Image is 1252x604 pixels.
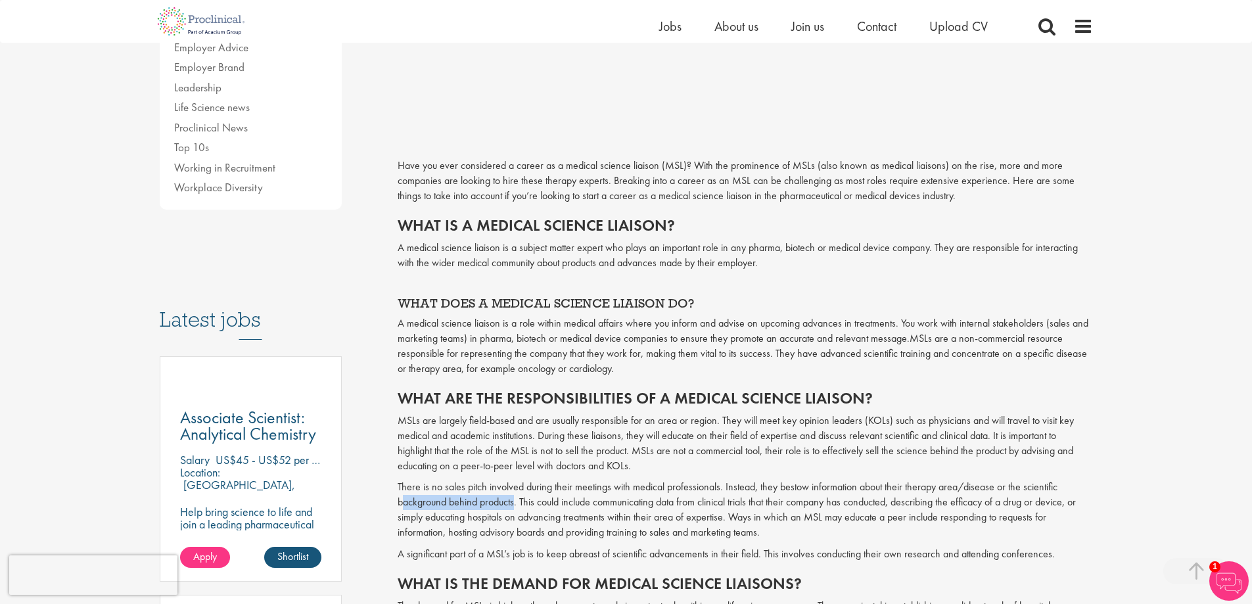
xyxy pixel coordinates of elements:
[9,555,177,595] iframe: reCAPTCHA
[398,575,1093,592] h2: What is the demand for medical science liaisons?
[398,241,1093,271] p: A medical science liaison is a subject matter expert who plays an important role in any pharma, b...
[1209,561,1220,572] span: 1
[174,160,275,175] a: Working in Recruitment
[398,547,1093,562] p: A significant part of a MSL’s job is to keep abreast of scientific advancements in their field. T...
[174,40,248,55] a: Employer Advice
[264,547,321,568] a: Shortlist
[180,477,295,505] p: [GEOGRAPHIC_DATA], [GEOGRAPHIC_DATA]
[174,60,244,74] a: Employer Brand
[398,390,1093,407] h2: What are the responsibilities of a medical science liaison?
[174,80,221,95] a: Leadership
[398,217,1093,234] h2: What is a medical science liaison?
[180,452,210,467] span: Salary
[174,120,248,135] a: Proclinical News
[714,18,758,35] a: About us
[857,18,896,35] a: Contact
[174,180,263,195] a: Workplace Diversity
[1209,561,1249,601] img: Chatbot
[398,480,1093,540] p: There is no sales pitch involved during their meetings with medical professionals. Instead, they ...
[398,295,694,311] span: WHAT DOES A MEDICAL SCIENCE LIAISON DO?
[180,409,322,442] a: Associate Scientist: Analytical Chemistry
[174,140,209,154] a: Top 10s
[174,100,250,114] a: Life Science news
[398,331,1087,375] span: MSLs are a non-commercial resource responsible for representing the company that they work for, m...
[180,547,230,568] a: Apply
[659,18,682,35] a: Jobs
[180,505,322,580] p: Help bring science to life and join a leading pharmaceutical company to play a key role in delive...
[216,452,331,467] p: US$45 - US$52 per hour
[791,18,824,35] a: Join us
[160,275,342,340] h3: Latest jobs
[929,18,988,35] a: Upload CV
[398,413,1093,473] p: MSLs are largely field-based and are usually responsible for an area or region. They will meet ke...
[398,158,1093,204] p: Have you ever considered a career as a medical science liaison (MSL)? With the prominence of MSLs...
[193,549,217,563] span: Apply
[180,406,316,445] span: Associate Scientist: Analytical Chemistry
[180,465,220,480] span: Location:
[398,316,1088,345] span: A medical science liaison is a role within medical affairs where you inform and advise on upcomin...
